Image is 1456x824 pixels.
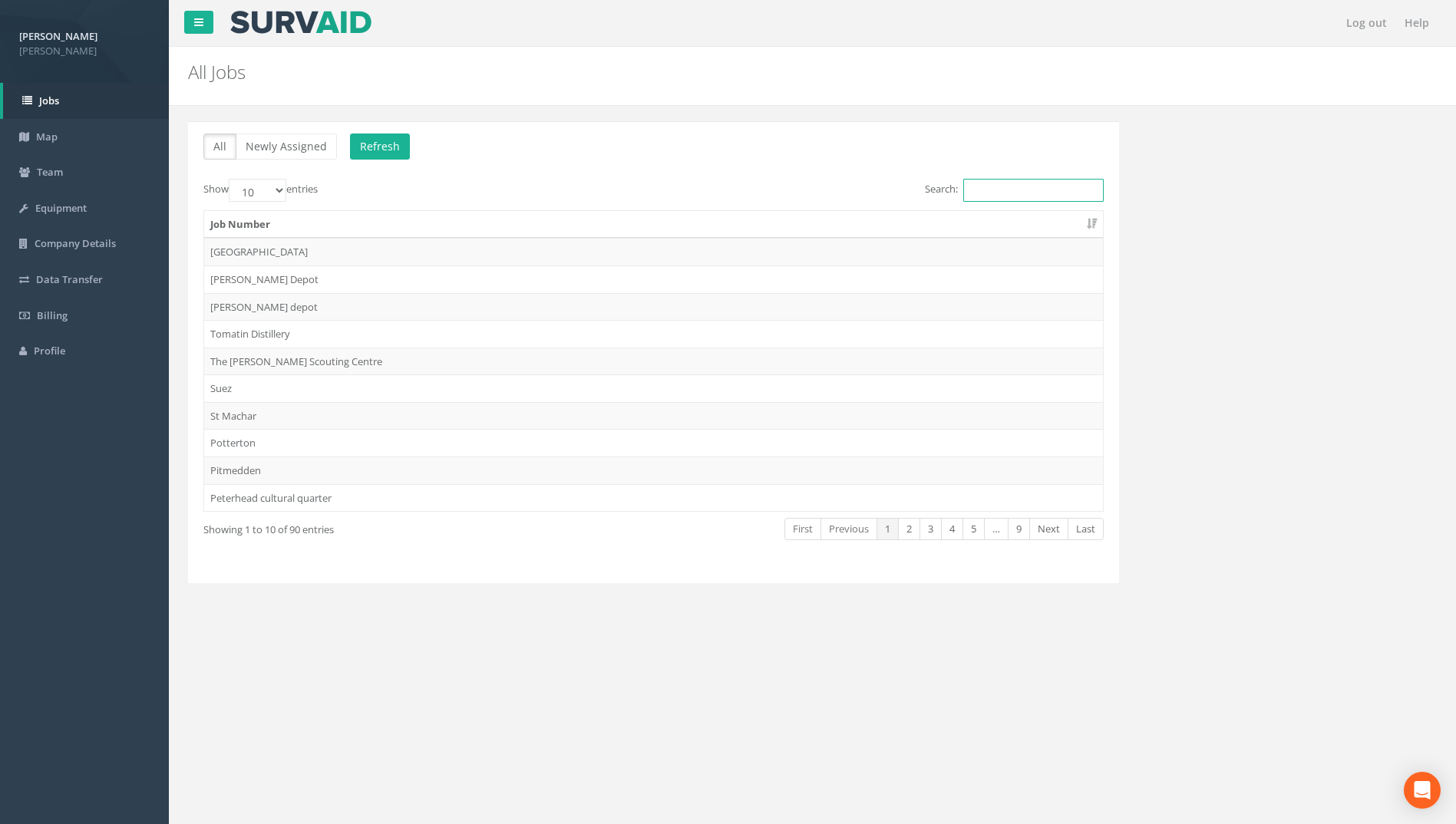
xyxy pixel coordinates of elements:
a: 5 [962,518,985,540]
span: Map [36,130,58,143]
th: Job Number: activate to sort column ascending [204,211,1103,239]
a: 4 [941,518,963,540]
td: [GEOGRAPHIC_DATA] [204,238,1103,265]
span: Team [37,165,63,179]
td: Peterhead cultural quarter [204,484,1103,512]
a: [PERSON_NAME] [PERSON_NAME] [19,25,150,58]
button: Newly Assigned [236,133,337,160]
span: Jobs [39,94,59,107]
td: [PERSON_NAME] Depot [204,265,1103,293]
td: Tomatin Distillery [204,320,1103,348]
a: Next [1029,518,1068,540]
a: … [984,518,1009,540]
a: 3 [919,518,942,540]
label: Search: [925,179,1104,202]
a: Last [1068,518,1104,540]
strong: [PERSON_NAME] [19,29,97,43]
td: Pitmedden [204,456,1103,484]
td: St Machar [204,402,1103,430]
span: Billing [37,308,68,322]
td: [PERSON_NAME] depot [204,293,1103,321]
td: The [PERSON_NAME] Scouting Centre [204,348,1103,375]
td: Potterton [204,429,1103,456]
a: Previous [820,518,877,540]
a: Jobs [3,83,169,119]
input: Search: [963,179,1104,202]
label: Show entries [203,179,318,202]
a: 1 [877,518,899,540]
span: Profile [34,344,65,358]
button: All [203,133,236,160]
span: Data Transfer [36,272,103,286]
span: Company Details [35,236,116,250]
div: Showing 1 to 10 of 90 entries [203,516,565,537]
td: Suez [204,374,1103,402]
span: [PERSON_NAME] [19,44,150,58]
span: Equipment [35,201,87,215]
h2: All Jobs [188,62,1225,82]
div: Open Intercom Messenger [1404,772,1441,809]
a: 2 [898,518,920,540]
a: 9 [1008,518,1030,540]
select: Showentries [229,179,286,202]
a: First [784,518,821,540]
button: Refresh [350,133,410,160]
